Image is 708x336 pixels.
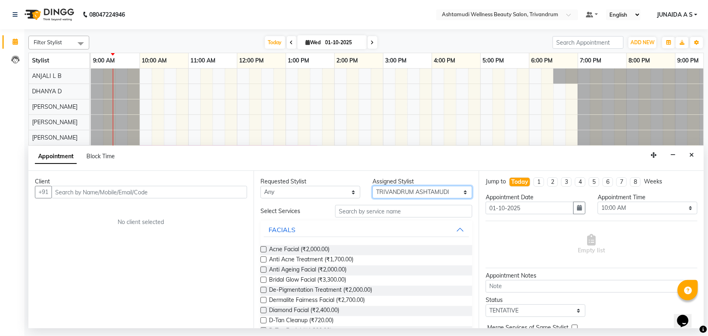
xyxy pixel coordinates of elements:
a: 8:00 PM [627,55,652,67]
div: Today [511,178,528,186]
div: Client [35,177,247,186]
a: 11:00 AM [189,55,218,67]
span: ADD NEW [631,39,654,45]
a: 12:00 PM [237,55,266,67]
a: 4:00 PM [432,55,458,67]
button: Close [686,149,697,162]
span: DHANYA D [32,88,62,95]
span: Block Time [86,153,115,160]
span: Acne Facial (₹2,000.00) [269,245,329,255]
span: Merge Services of Same Stylist [487,323,568,334]
iframe: chat widget [674,304,700,328]
li: 3 [561,177,572,187]
span: Today [265,36,285,49]
span: Bridal Glow Facial (₹3,300.00) [269,276,346,286]
a: 3:00 PM [383,55,409,67]
li: 4 [575,177,585,187]
img: logo [21,3,76,26]
input: Search Appointment [553,36,624,49]
li: 1 [534,177,544,187]
button: FACIALS [264,222,469,237]
li: 6 [603,177,613,187]
span: [PERSON_NAME] [32,118,77,126]
span: JUNAIDA A S [657,11,693,19]
li: 2 [547,177,558,187]
div: Assigned Stylist [372,177,472,186]
a: 2:00 PM [335,55,360,67]
input: Search by service name [335,205,472,218]
span: Filter Stylist [34,39,62,45]
button: +91 [35,186,52,198]
a: 5:00 PM [481,55,506,67]
li: 7 [616,177,627,187]
div: Requested Stylist [260,177,360,186]
a: 10:00 AM [140,55,169,67]
span: [PERSON_NAME] [32,134,77,141]
span: Anti Ageing Facial (₹2,000.00) [269,265,346,276]
div: Select Services [254,207,329,215]
div: Weeks [644,177,662,186]
div: Jump to [486,177,506,186]
input: Search by Name/Mobile/Email/Code [52,186,247,198]
button: ADD NEW [628,37,656,48]
span: Empty list [578,234,605,255]
a: 1:00 PM [286,55,312,67]
span: De-Pigmentation Treatment (₹2,000.00) [269,286,372,296]
span: Dermalite Fairness Facial (₹2,700.00) [269,296,365,306]
a: 9:00 PM [676,55,701,67]
span: ANJALI L B [32,72,62,80]
input: yyyy-mm-dd [486,202,574,214]
div: Appointment Date [486,193,585,202]
b: 08047224946 [89,3,125,26]
input: 2025-10-01 [323,37,364,49]
span: D-Tan Cleanup (₹720.00) [269,316,334,326]
div: No client selected [54,218,228,226]
li: 8 [630,177,641,187]
span: Appointment [35,149,77,164]
div: Appointment Notes [486,271,697,280]
div: Status [486,296,585,304]
div: Appointment Time [598,193,697,202]
span: Stylist [32,57,49,64]
a: 7:00 PM [578,55,604,67]
a: 6:00 PM [529,55,555,67]
a: 9:00 AM [91,55,117,67]
span: [PERSON_NAME] [32,103,77,110]
span: Wed [304,39,323,45]
span: Anti Acne Treatment (₹1,700.00) [269,255,353,265]
span: Diamond Facial (₹2,400.00) [269,306,339,316]
li: 5 [589,177,599,187]
div: FACIALS [269,225,295,235]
